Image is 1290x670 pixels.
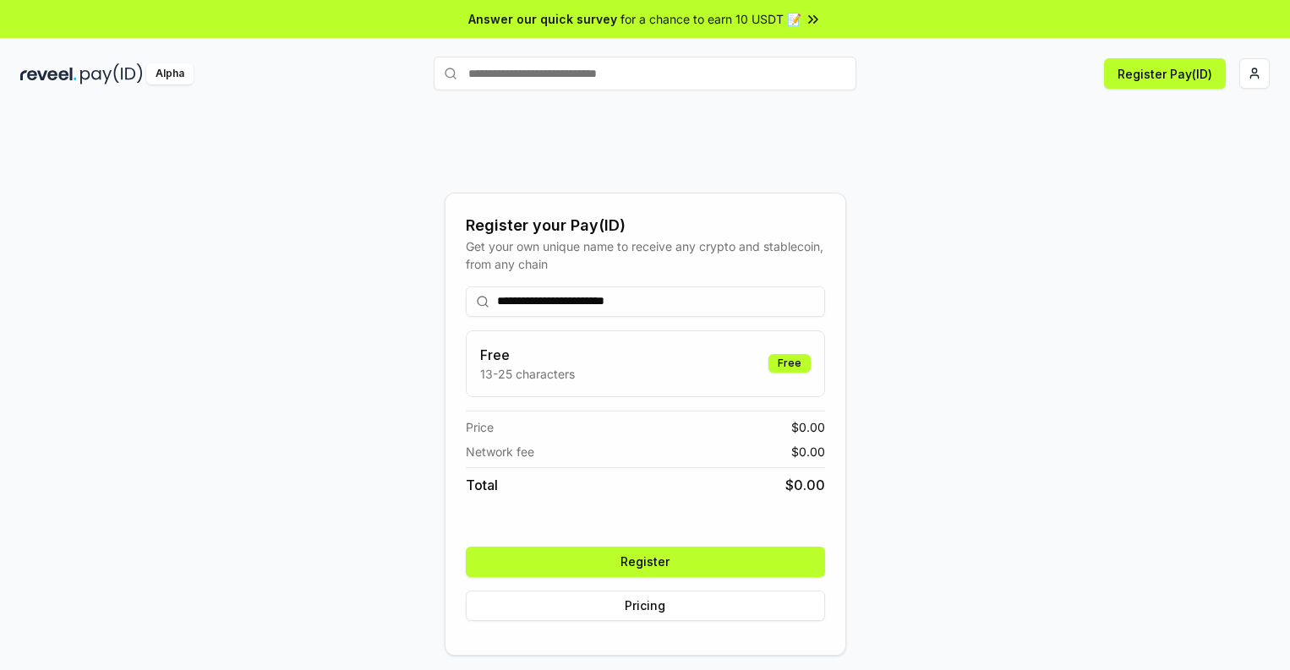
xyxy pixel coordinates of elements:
[791,418,825,436] span: $ 0.00
[20,63,77,84] img: reveel_dark
[768,354,811,373] div: Free
[466,443,534,460] span: Network fee
[80,63,143,84] img: pay_id
[791,443,825,460] span: $ 0.00
[466,237,825,273] div: Get your own unique name to receive any crypto and stablecoin, from any chain
[1104,58,1226,89] button: Register Pay(ID)
[620,10,801,28] span: for a chance to earn 10 USDT 📝
[466,475,498,495] span: Total
[480,365,575,383] p: 13-25 characters
[466,591,825,621] button: Pricing
[468,10,617,28] span: Answer our quick survey
[466,547,825,577] button: Register
[146,63,194,84] div: Alpha
[466,214,825,237] div: Register your Pay(ID)
[480,345,575,365] h3: Free
[785,475,825,495] span: $ 0.00
[466,418,494,436] span: Price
